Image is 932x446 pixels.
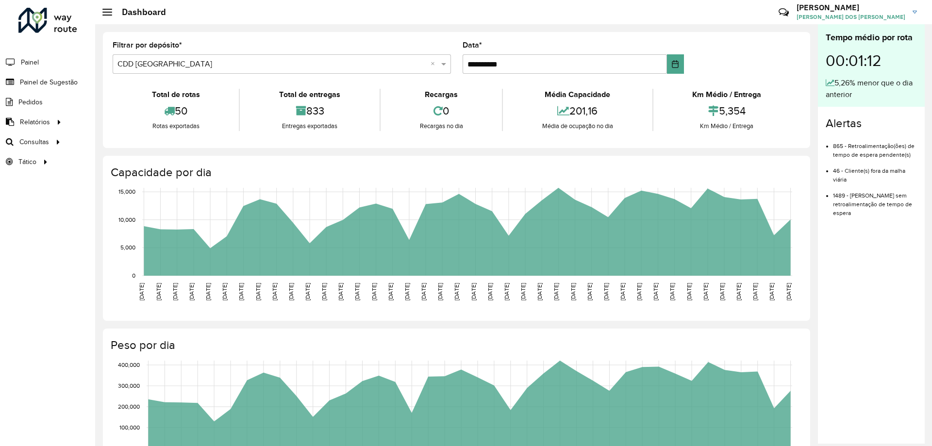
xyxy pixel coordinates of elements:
text: [DATE] [785,283,792,300]
text: [DATE] [304,283,311,300]
li: 865 - Retroalimentação(ões) de tempo de espera pendente(s) [833,134,917,159]
text: 100,000 [119,424,140,430]
text: [DATE] [238,283,244,300]
a: Contato Rápido [773,2,794,23]
span: Tático [18,157,36,167]
text: [DATE] [487,283,493,300]
text: [DATE] [221,283,228,300]
text: [DATE] [636,283,642,300]
text: [DATE] [354,283,360,300]
text: [DATE] [205,283,211,300]
span: Pedidos [18,97,43,107]
label: Filtrar por depósito [113,39,182,51]
text: [DATE] [586,283,593,300]
h3: [PERSON_NAME] [797,3,905,12]
div: Km Médio / Entrega [656,121,798,131]
span: Clear all [431,58,439,70]
text: 5,000 [120,245,135,251]
text: [DATE] [536,283,543,300]
text: [DATE] [188,283,195,300]
div: Recargas no dia [383,121,499,131]
div: Total de rotas [115,89,236,100]
h2: Dashboard [112,7,166,17]
text: [DATE] [453,283,460,300]
div: 0 [383,100,499,121]
div: Recargas [383,89,499,100]
span: Painel de Sugestão [20,77,78,87]
button: Choose Date [667,54,684,74]
text: [DATE] [155,283,162,300]
text: [DATE] [437,283,443,300]
text: [DATE] [321,283,327,300]
div: Rotas exportadas [115,121,236,131]
div: 5,26% menor que o dia anterior [826,77,917,100]
div: Média de ocupação no dia [505,121,649,131]
span: Painel [21,57,39,67]
div: Média Capacidade [505,89,649,100]
h4: Capacidade por dia [111,165,800,180]
text: 300,000 [118,382,140,389]
text: 200,000 [118,403,140,410]
span: Relatórios [20,117,50,127]
text: [DATE] [752,283,758,300]
div: Entregas exportadas [242,121,377,131]
text: [DATE] [652,283,659,300]
text: [DATE] [404,283,410,300]
text: [DATE] [768,283,775,300]
text: [DATE] [520,283,526,300]
div: 00:01:12 [826,44,917,77]
h4: Alertas [826,116,917,131]
text: [DATE] [735,283,742,300]
text: [DATE] [172,283,178,300]
text: [DATE] [503,283,510,300]
text: [DATE] [387,283,394,300]
text: [DATE] [669,283,675,300]
div: 201,16 [505,100,649,121]
div: Km Médio / Entrega [656,89,798,100]
span: Consultas [19,137,49,147]
li: 46 - Cliente(s) fora da malha viária [833,159,917,184]
div: 833 [242,100,377,121]
div: 50 [115,100,236,121]
text: [DATE] [288,283,294,300]
text: [DATE] [570,283,576,300]
div: 5,354 [656,100,798,121]
text: 15,000 [118,188,135,195]
text: [DATE] [271,283,278,300]
text: [DATE] [619,283,626,300]
label: Data [463,39,482,51]
text: [DATE] [255,283,261,300]
text: 10,000 [118,216,135,223]
text: 400,000 [118,362,140,368]
text: 0 [132,272,135,279]
text: [DATE] [337,283,344,300]
text: [DATE] [420,283,427,300]
text: [DATE] [371,283,377,300]
li: 1489 - [PERSON_NAME] sem retroalimentação de tempo de espera [833,184,917,217]
text: [DATE] [719,283,725,300]
div: Total de entregas [242,89,377,100]
text: [DATE] [138,283,145,300]
div: Tempo médio por rota [826,31,917,44]
span: [PERSON_NAME] DOS [PERSON_NAME] [797,13,905,21]
text: [DATE] [470,283,477,300]
text: [DATE] [603,283,609,300]
text: [DATE] [702,283,709,300]
h4: Peso por dia [111,338,800,352]
text: [DATE] [553,283,559,300]
text: [DATE] [686,283,692,300]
